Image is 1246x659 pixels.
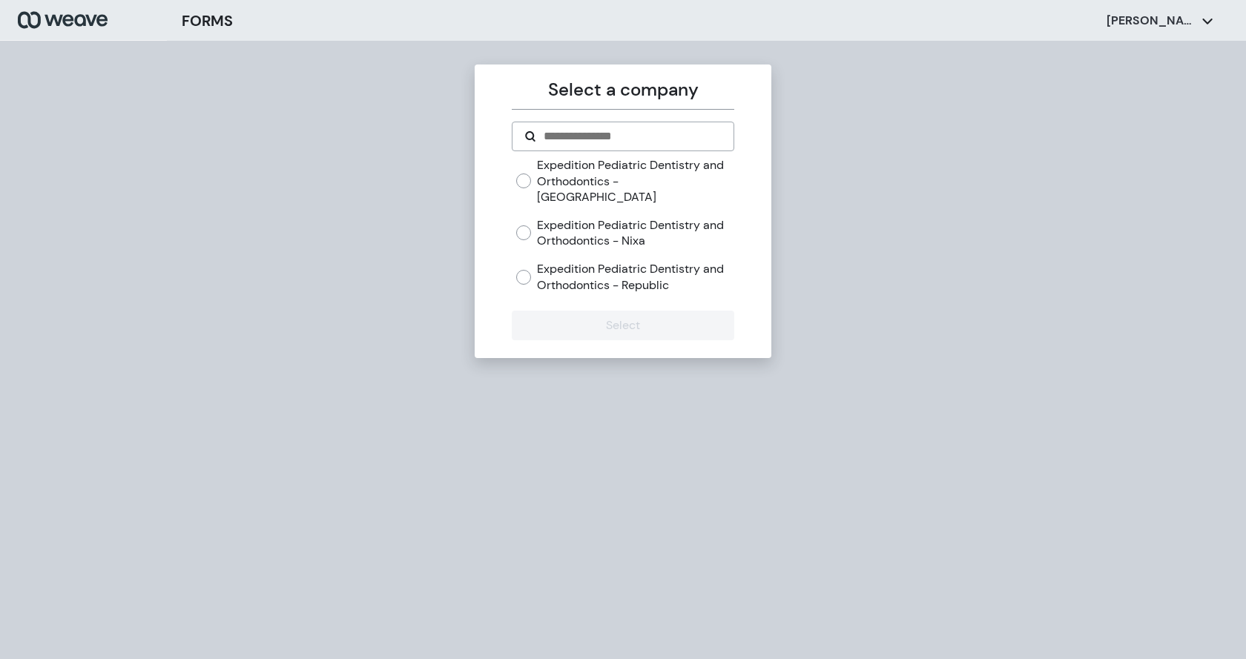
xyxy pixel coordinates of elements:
[542,128,721,145] input: Search
[512,76,734,103] p: Select a company
[1107,13,1196,29] p: [PERSON_NAME]
[537,157,734,205] label: Expedition Pediatric Dentistry and Orthodontics - [GEOGRAPHIC_DATA]
[512,311,734,340] button: Select
[537,217,734,249] label: Expedition Pediatric Dentistry and Orthodontics - Nixa
[537,261,734,293] label: Expedition Pediatric Dentistry and Orthodontics - Republic
[182,10,233,32] h3: FORMS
